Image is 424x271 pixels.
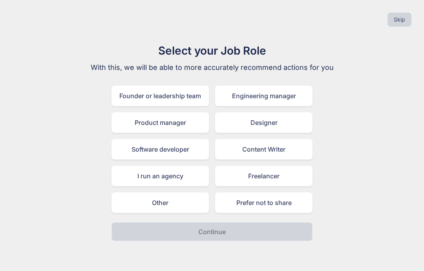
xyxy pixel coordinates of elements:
div: Freelancer [215,166,313,186]
div: Engineering manager [215,86,313,106]
div: Designer [215,112,313,133]
h1: Select your Job Role [80,42,344,59]
p: Continue [198,227,226,236]
div: Product manager [111,112,209,133]
div: Prefer not to share [215,192,313,213]
div: Content Writer [215,139,313,159]
button: Continue [111,222,313,241]
button: Skip [387,13,411,27]
div: I run an agency [111,166,209,186]
div: Other [111,192,209,213]
div: Founder or leadership team [111,86,209,106]
div: Software developer [111,139,209,159]
p: With this, we will be able to more accurately recommend actions for you [80,62,344,73]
